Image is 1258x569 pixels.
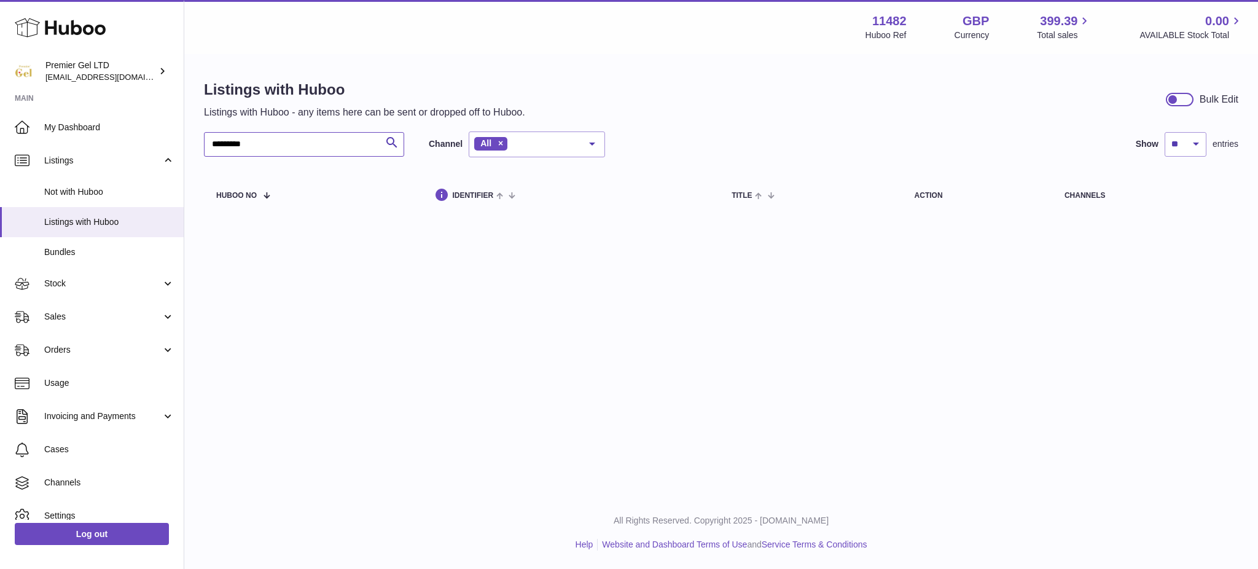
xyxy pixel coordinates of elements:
a: 0.00 AVAILABLE Stock Total [1139,13,1243,41]
label: Show [1136,138,1158,150]
span: Not with Huboo [44,186,174,198]
div: action [915,192,1040,200]
div: Currency [955,29,990,41]
h1: Listings with Huboo [204,80,525,100]
span: All [480,138,491,148]
p: All Rights Reserved. Copyright 2025 - [DOMAIN_NAME] [194,515,1248,527]
span: title [732,192,752,200]
span: Settings [44,510,174,522]
span: [EMAIL_ADDRESS][DOMAIN_NAME] [45,72,181,82]
span: Bundles [44,246,174,258]
span: entries [1213,138,1238,150]
span: Orders [44,344,162,356]
span: Listings with Huboo [44,216,174,228]
strong: 11482 [872,13,907,29]
span: Usage [44,377,174,389]
a: Log out [15,523,169,545]
div: Premier Gel LTD [45,60,156,83]
div: Huboo Ref [865,29,907,41]
a: Website and Dashboard Terms of Use [602,540,747,549]
span: 0.00 [1205,13,1229,29]
span: 399.39 [1040,13,1077,29]
span: AVAILABLE Stock Total [1139,29,1243,41]
label: Channel [429,138,463,150]
a: 399.39 Total sales [1037,13,1092,41]
span: Huboo no [216,192,257,200]
span: Stock [44,278,162,289]
li: and [598,539,867,551]
span: Total sales [1037,29,1092,41]
a: Help [576,540,593,549]
p: Listings with Huboo - any items here can be sent or dropped off to Huboo. [204,106,525,119]
span: My Dashboard [44,122,174,133]
span: identifier [452,192,493,200]
span: Listings [44,155,162,167]
a: Service Terms & Conditions [762,540,867,549]
img: internalAdmin-11482@internal.huboo.com [15,62,33,80]
span: Channels [44,477,174,489]
span: Cases [44,444,174,455]
span: Sales [44,311,162,323]
span: Invoicing and Payments [44,410,162,422]
div: Bulk Edit [1200,93,1238,106]
div: channels [1065,192,1226,200]
strong: GBP [963,13,989,29]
